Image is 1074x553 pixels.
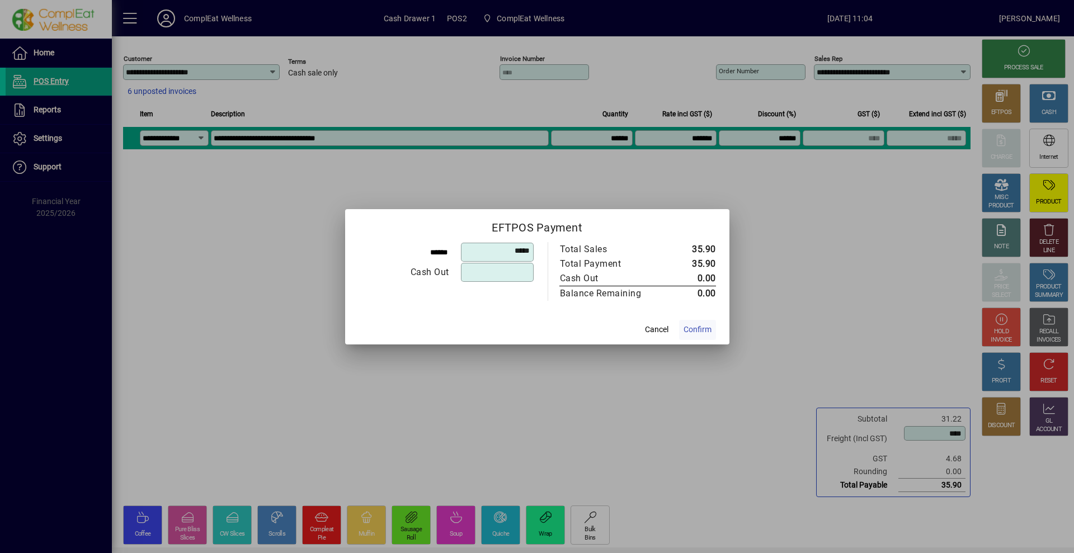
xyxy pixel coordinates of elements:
td: 0.00 [665,271,716,286]
td: Total Sales [559,242,665,257]
div: Balance Remaining [560,287,654,300]
span: Confirm [684,324,712,335]
button: Confirm [679,320,716,340]
td: Total Payment [559,257,665,271]
h2: EFTPOS Payment [345,209,729,242]
div: Cash Out [359,266,449,279]
span: Cancel [645,324,668,335]
button: Cancel [639,320,675,340]
td: 35.90 [665,242,716,257]
div: Cash Out [560,272,654,285]
td: 0.00 [665,286,716,301]
td: 35.90 [665,257,716,271]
